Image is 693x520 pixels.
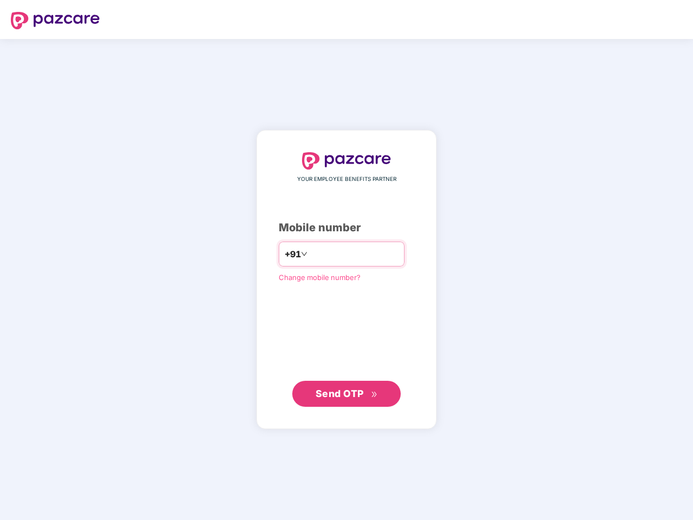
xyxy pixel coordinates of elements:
div: Mobile number [279,219,414,236]
span: +91 [285,248,301,261]
img: logo [302,152,391,170]
span: down [301,251,307,257]
span: double-right [371,391,378,398]
a: Change mobile number? [279,273,361,282]
img: logo [11,12,100,29]
button: Send OTPdouble-right [292,381,401,407]
span: YOUR EMPLOYEE BENEFITS PARTNER [297,175,396,184]
span: Send OTP [316,388,364,399]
